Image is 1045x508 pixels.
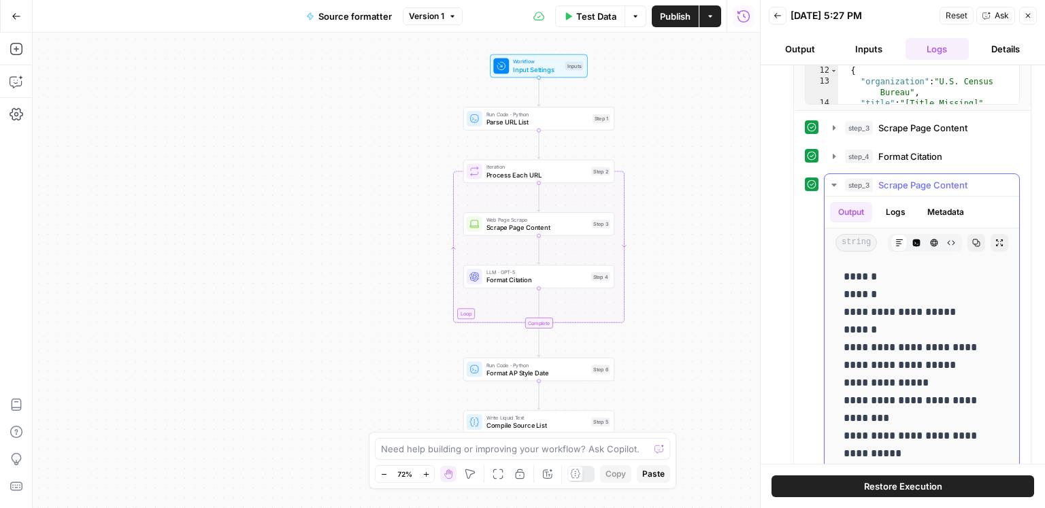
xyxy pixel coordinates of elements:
[772,475,1034,497] button: Restore Execution
[555,5,625,27] button: Test Data
[652,5,699,27] button: Publish
[806,76,838,98] div: 13
[463,265,614,288] div: LLM · GPT-5Format CitationStep 4
[403,7,463,25] button: Version 1
[298,5,400,27] button: Source formatter
[878,150,942,163] span: Format Citation
[576,10,616,23] span: Test Data
[637,465,670,483] button: Paste
[409,10,444,22] span: Version 1
[537,381,540,409] g: Edge from step_6 to step_5
[593,114,610,123] div: Step 1
[486,110,589,118] span: Run Code · Python
[318,10,392,23] span: Source formatter
[513,58,561,65] span: Workflow
[463,107,614,130] div: Run Code · PythonParse URL ListStep 1
[878,178,967,192] span: Scrape Page Content
[525,318,553,328] div: Complete
[600,465,631,483] button: Copy
[974,38,1038,60] button: Details
[537,130,540,158] g: Edge from step_1 to step_2
[537,328,540,357] g: Edge from step_2-iteration-end to step_6
[463,54,614,78] div: WorkflowInput SettingsInputs
[486,163,588,171] span: Iteration
[806,98,838,109] div: 14
[845,121,873,135] span: step_3
[642,468,665,480] span: Paste
[878,202,914,222] button: Logs
[486,361,588,369] span: Run Code · Python
[591,365,610,374] div: Step 6
[486,420,588,430] span: Compile Source List
[878,121,967,135] span: Scrape Page Content
[565,62,584,71] div: Inputs
[463,318,614,328] div: Complete
[463,410,614,433] div: Write Liquid TextCompile Source ListStep 5
[486,413,588,421] span: Write Liquid Text
[864,479,942,493] span: Restore Execution
[660,10,691,23] span: Publish
[397,469,412,479] span: 72%
[513,65,561,74] span: Input Settings
[537,78,540,106] g: Edge from start to step_1
[463,358,614,381] div: Run Code · PythonFormat AP Style DateStep 6
[806,65,838,76] div: 12
[976,7,1015,24] button: Ask
[906,38,969,60] button: Logs
[537,235,540,264] g: Edge from step_3 to step_4
[486,216,588,223] span: Web Page Scrape
[486,222,588,232] span: Scrape Page Content
[919,202,972,222] button: Metadata
[486,269,587,276] span: LLM · GPT-5
[845,178,873,192] span: step_3
[837,38,901,60] button: Inputs
[769,38,832,60] button: Output
[830,65,837,76] span: Toggle code folding, rows 12 through 16
[606,468,626,480] span: Copy
[486,275,587,285] span: Format Citation
[940,7,974,24] button: Reset
[845,150,873,163] span: step_4
[486,368,588,377] span: Format AP Style Date
[537,183,540,211] g: Edge from step_2 to step_3
[591,167,610,175] div: Step 2
[486,170,588,180] span: Process Each URL
[486,117,589,126] span: Parse URL List
[463,160,614,183] div: LoopIterationProcess Each URLStep 2
[830,202,872,222] button: Output
[591,418,610,426] div: Step 5
[995,10,1009,22] span: Ask
[946,10,967,22] span: Reset
[835,234,877,252] span: string
[591,272,610,281] div: Step 4
[463,212,614,235] div: Web Page ScrapeScrape Page ContentStep 3
[591,220,610,228] div: Step 3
